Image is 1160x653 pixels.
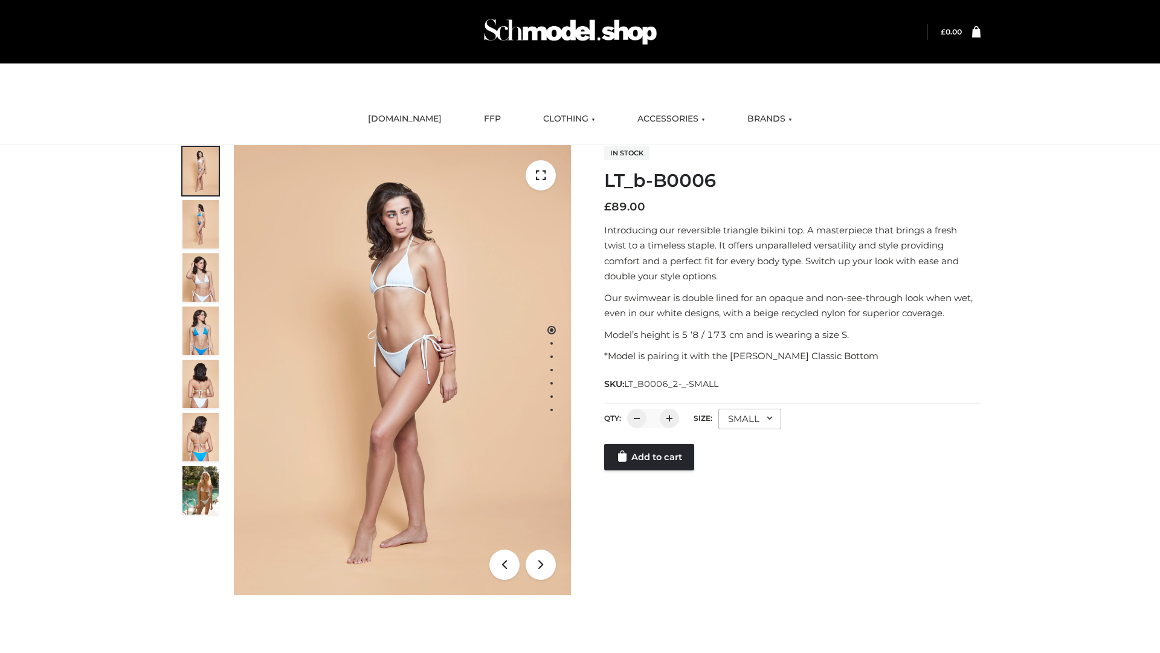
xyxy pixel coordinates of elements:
a: FFP [475,106,510,132]
p: *Model is pairing it with the [PERSON_NAME] Classic Bottom [604,348,981,364]
p: Model’s height is 5 ‘8 / 173 cm and is wearing a size S. [604,327,981,343]
img: Arieltop_CloudNine_AzureSky2.jpg [182,466,219,515]
a: ACCESSORIES [628,106,714,132]
a: BRANDS [738,106,801,132]
label: QTY: [604,414,621,423]
span: In stock [604,146,649,160]
p: Introducing our reversible triangle bikini top. A masterpiece that brings a fresh twist to a time... [604,223,981,284]
label: Size: [694,414,712,423]
a: CLOTHING [534,106,604,132]
a: [DOMAIN_NAME] [359,106,451,132]
img: ArielClassicBikiniTop_CloudNine_AzureSky_OW114ECO_3-scaled.jpg [182,253,219,302]
span: £ [941,27,946,36]
span: £ [604,200,611,213]
img: Schmodel Admin 964 [480,8,661,56]
img: ArielClassicBikiniTop_CloudNine_AzureSky_OW114ECO_1 [234,145,571,595]
bdi: 0.00 [941,27,962,36]
img: ArielClassicBikiniTop_CloudNine_AzureSky_OW114ECO_7-scaled.jpg [182,360,219,408]
bdi: 89.00 [604,200,645,213]
a: £0.00 [941,27,962,36]
span: LT_B0006_2-_-SMALL [624,378,718,389]
h1: LT_b-B0006 [604,170,981,192]
div: SMALL [718,409,781,429]
img: ArielClassicBikiniTop_CloudNine_AzureSky_OW114ECO_1-scaled.jpg [182,147,219,195]
p: Our swimwear is double lined for an opaque and non-see-through look when wet, even in our white d... [604,290,981,321]
span: SKU: [604,377,720,391]
img: ArielClassicBikiniTop_CloudNine_AzureSky_OW114ECO_2-scaled.jpg [182,200,219,249]
img: ArielClassicBikiniTop_CloudNine_AzureSky_OW114ECO_4-scaled.jpg [182,307,219,355]
a: Add to cart [604,444,694,470]
img: ArielClassicBikiniTop_CloudNine_AzureSky_OW114ECO_8-scaled.jpg [182,413,219,461]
